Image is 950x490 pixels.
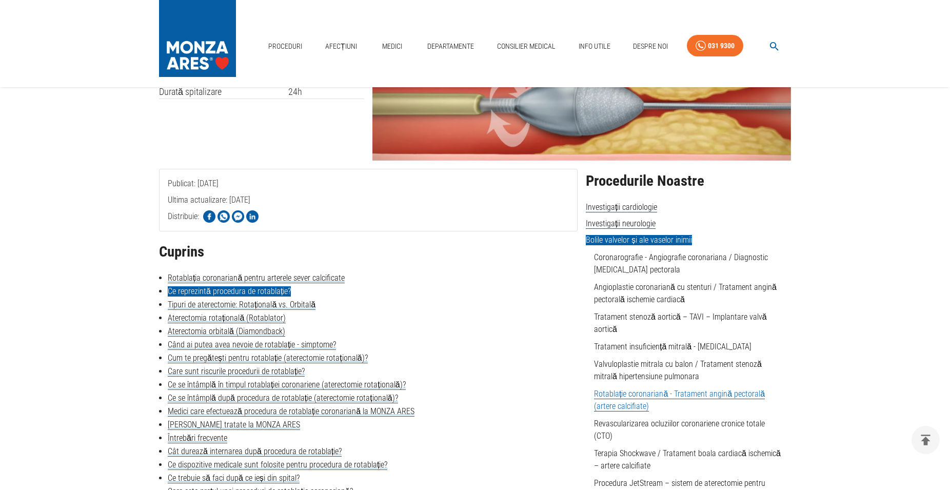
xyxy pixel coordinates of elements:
[217,210,230,223] img: Share on WhatsApp
[288,85,364,99] td: 24h
[159,244,578,260] h2: Cuprins
[168,420,300,430] a: [PERSON_NAME] tratate la MONZA ARES
[586,202,657,212] span: Investigații cardiologie
[168,473,300,483] a: Ce trebuie să faci după ce ieși din spital?
[375,36,408,57] a: Medici
[168,340,336,350] a: Când ai putea avea nevoie de rotablație - simptome?
[168,210,199,223] p: Distribuie:
[423,36,478,57] a: Departamente
[168,353,368,363] a: Cum te pregătești pentru rotablație (aterectomie rotațională)?
[594,448,781,471] a: Terapia Shockwave / Tratament boala cardiacă ischemică – artere calcifiate
[232,210,244,223] img: Share on Facebook Messenger
[159,85,288,99] td: Durată spitalizare
[246,210,259,223] img: Share on LinkedIn
[594,312,767,334] a: Tratament stenoză aortică – TAVI – Implantare valvă aortică
[586,173,791,189] h2: Procedurile Noastre
[586,219,656,229] span: Investigații neurologie
[168,460,387,470] a: Ce dispozitive medicale sunt folosite pentru procedura de rotablație?
[594,342,751,351] a: Tratament insuficiență mitrală - [MEDICAL_DATA]
[168,313,286,323] a: Aterectomia rotațională (Rotablator)
[594,419,765,441] a: Revascularizarea ocluziilor coronariene cronice totale (CTO)
[372,58,791,161] img: Rotablație coronariană - Tratament angină pectorală (artere calcifiate) | MONZA ARES
[168,433,227,443] a: Întrebări frecvente
[168,446,342,457] a: Cât durează internarea după procedura de rotablație?
[168,406,414,417] a: Medici care efectuează procedura de rotablație coronariană la MONZA ARES
[168,286,291,297] a: Ce reprezintă procedura de rotablație?
[168,179,219,229] span: Publicat: [DATE]
[594,359,762,381] a: Valvuloplastie mitrala cu balon / Tratament stenoză mitrală hipertensiune pulmonara
[168,393,398,403] a: Ce se întâmplă după procedura de rotablație (aterectomie rotațională)?
[594,252,768,275] a: Coronarografie - Angiografie coronariana / Diagnostic [MEDICAL_DATA] pectorala
[575,36,615,57] a: Info Utile
[708,40,735,52] div: 031 9300
[168,380,406,390] a: Ce se întâmplă în timpul rotablației coronariene (aterectomie rotațională)?
[168,366,305,377] a: Care sunt riscurile procedurii de rotablație?
[321,36,361,57] a: Afecțiuni
[168,300,315,310] a: Tipuri de aterectomie: Rotațională vs. Orbitală
[168,195,250,246] span: Ultima actualizare: [DATE]
[168,273,345,283] a: Rotablația coronariană pentru arterele sever calcificate
[586,235,692,245] span: Bolile valvelor și ale vaselor inimii
[264,36,306,57] a: Proceduri
[203,210,215,223] img: Share on Facebook
[687,35,743,57] a: 031 9300
[912,426,940,454] button: delete
[168,326,285,337] a: Aterectomia orbitală (Diamondback)
[629,36,672,57] a: Despre Noi
[594,389,765,411] a: Rotablație coronariană - Tratament angină pectorală (artere calcifiate)
[493,36,560,57] a: Consilier Medical
[594,282,777,304] a: Angioplastie coronariană cu stenturi / Tratament angină pectorală ischemie cardiacă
